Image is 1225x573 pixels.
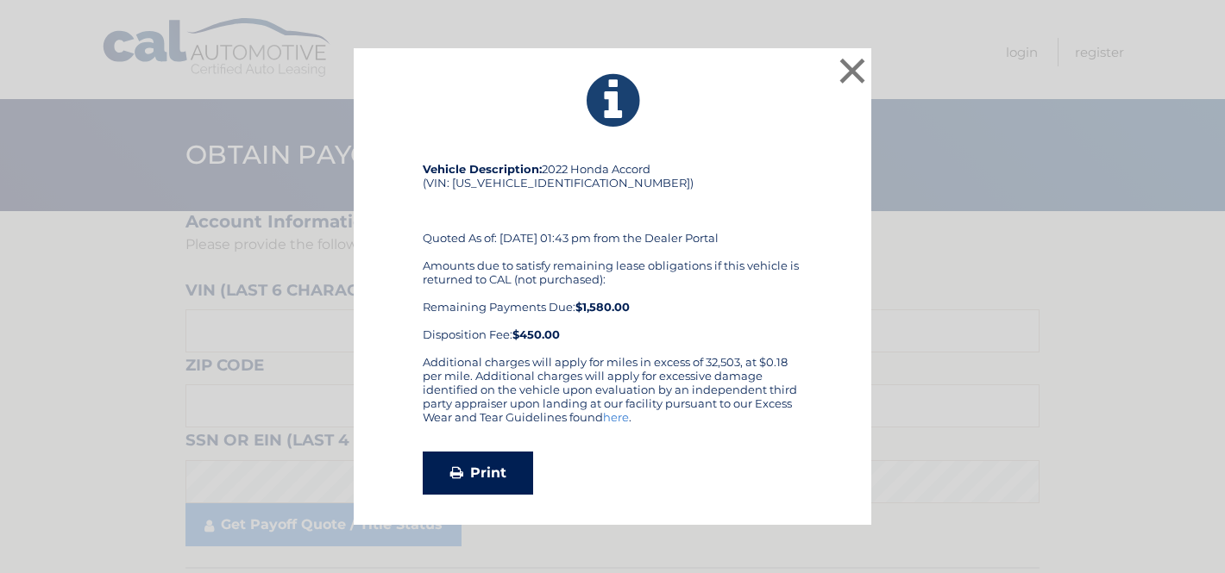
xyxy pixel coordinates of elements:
[423,162,802,355] div: 2022 Honda Accord (VIN: [US_VEHICLE_IDENTIFICATION_NUMBER]) Quoted As of: [DATE] 01:43 pm from th...
[423,452,533,495] a: Print
[423,258,802,341] div: Amounts due to satisfy remaining lease obligations if this vehicle is returned to CAL (not purcha...
[575,300,630,314] b: $1,580.00
[603,410,629,424] a: here
[423,162,542,176] strong: Vehicle Description:
[512,327,560,341] strong: $450.00
[835,53,870,88] button: ×
[423,355,802,438] div: Additional charges will apply for miles in excess of 32,503, at $0.18 per mile. Additional charge...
